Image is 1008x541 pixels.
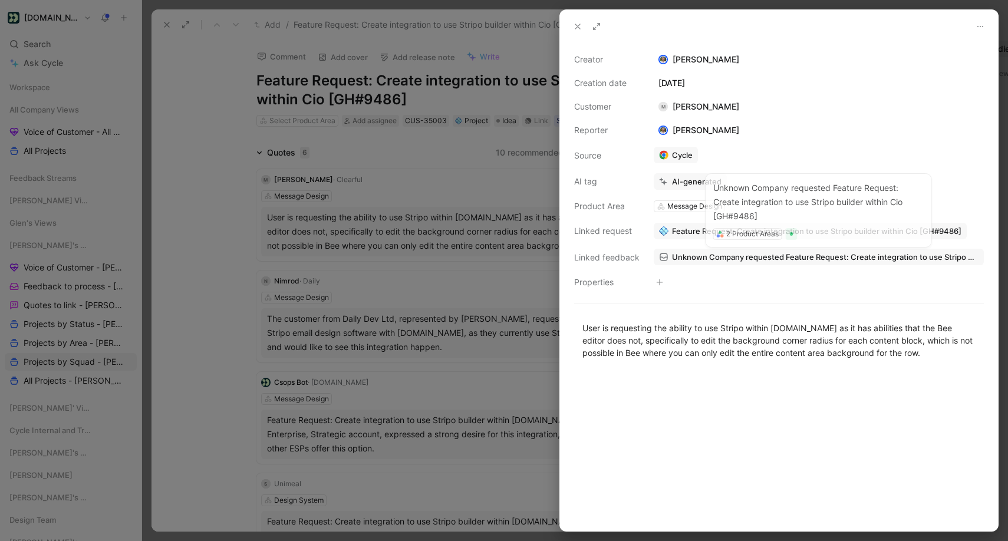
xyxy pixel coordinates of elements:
div: [PERSON_NAME] [654,52,984,67]
div: Product Area [574,199,640,213]
span: Feature Request: Create integration to use Stripo builder within Cio [GH#9486] [672,226,961,236]
div: Linked request [574,224,640,238]
img: avatar [660,56,667,64]
span: Unknown Company requested Feature Request: Create integration to use Stripo builder within Cio [G... [672,252,979,262]
div: Customer [574,100,640,114]
div: Creation date [574,76,640,90]
div: [PERSON_NAME] [654,100,744,114]
div: User is requesting the ability to use Stripo within [DOMAIN_NAME] as it has abilities that the Be... [582,322,976,359]
div: [PERSON_NAME] [654,123,744,137]
a: Unknown Company requested Feature Request: Create integration to use Stripo builder within Cio [G... [654,249,984,265]
img: avatar [660,127,667,134]
div: Creator [574,52,640,67]
a: Cycle [654,147,698,163]
div: Message Design [667,200,722,212]
div: [DATE] [654,76,984,90]
div: Source [574,149,640,163]
div: M [658,102,668,111]
div: Reporter [574,123,640,137]
div: AI-generated [672,176,722,187]
div: Properties [574,275,640,289]
button: AI-generated [654,173,727,190]
button: 💠Feature Request: Create integration to use Stripo builder within Cio [GH#9486] [654,223,967,239]
div: AI tag [574,174,640,189]
div: Linked feedback [574,250,640,265]
img: 💠 [659,226,668,236]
